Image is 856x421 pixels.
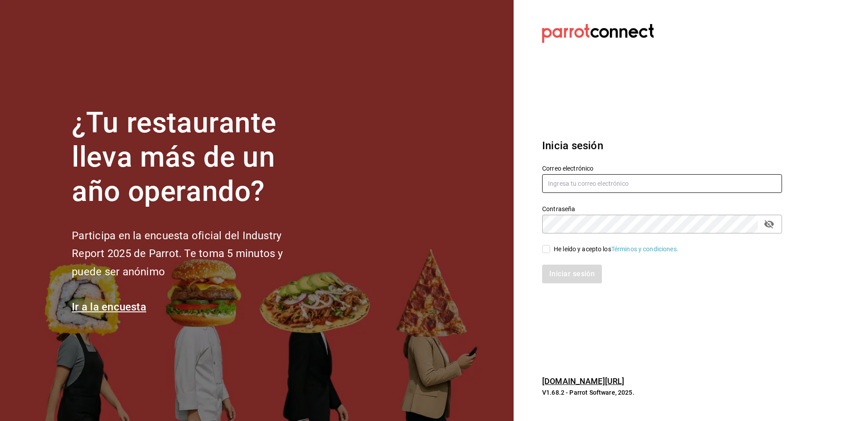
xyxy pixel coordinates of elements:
[542,138,782,154] h3: Inicia sesión
[542,165,782,172] label: Correo electrónico
[72,227,313,281] h2: Participa en la encuesta oficial del Industry Report 2025 de Parrot. Te toma 5 minutos y puede se...
[542,206,782,212] label: Contraseña
[542,376,624,386] a: [DOMAIN_NAME][URL]
[554,245,679,254] div: He leído y acepto los
[72,106,313,208] h1: ¿Tu restaurante lleva más de un año operando?
[542,174,782,193] input: Ingresa tu correo electrónico
[761,217,777,232] button: passwordField
[611,245,679,253] a: Términos y condiciones.
[72,301,146,313] a: Ir a la encuesta
[542,388,782,397] p: V1.68.2 - Parrot Software, 2025.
